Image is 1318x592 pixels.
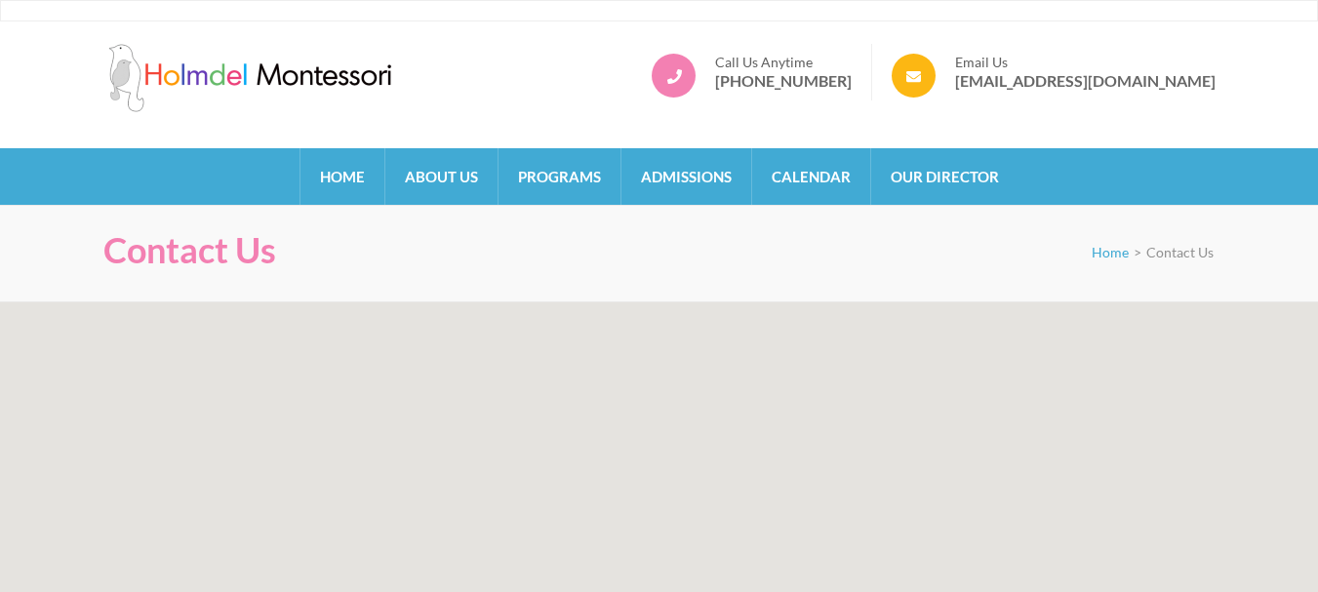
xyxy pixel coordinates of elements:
a: Admissions [621,148,751,205]
a: Calendar [752,148,870,205]
a: Programs [499,148,620,205]
a: Home [1092,244,1129,260]
a: About Us [385,148,498,205]
h1: Contact Us [103,229,276,271]
span: > [1134,244,1141,260]
span: Call Us Anytime [715,54,852,71]
a: [EMAIL_ADDRESS][DOMAIN_NAME] [955,71,1216,91]
img: Holmdel Montessori School [103,44,396,112]
span: Email Us [955,54,1216,71]
a: Our Director [871,148,1018,205]
a: [PHONE_NUMBER] [715,71,852,91]
a: Home [300,148,384,205]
